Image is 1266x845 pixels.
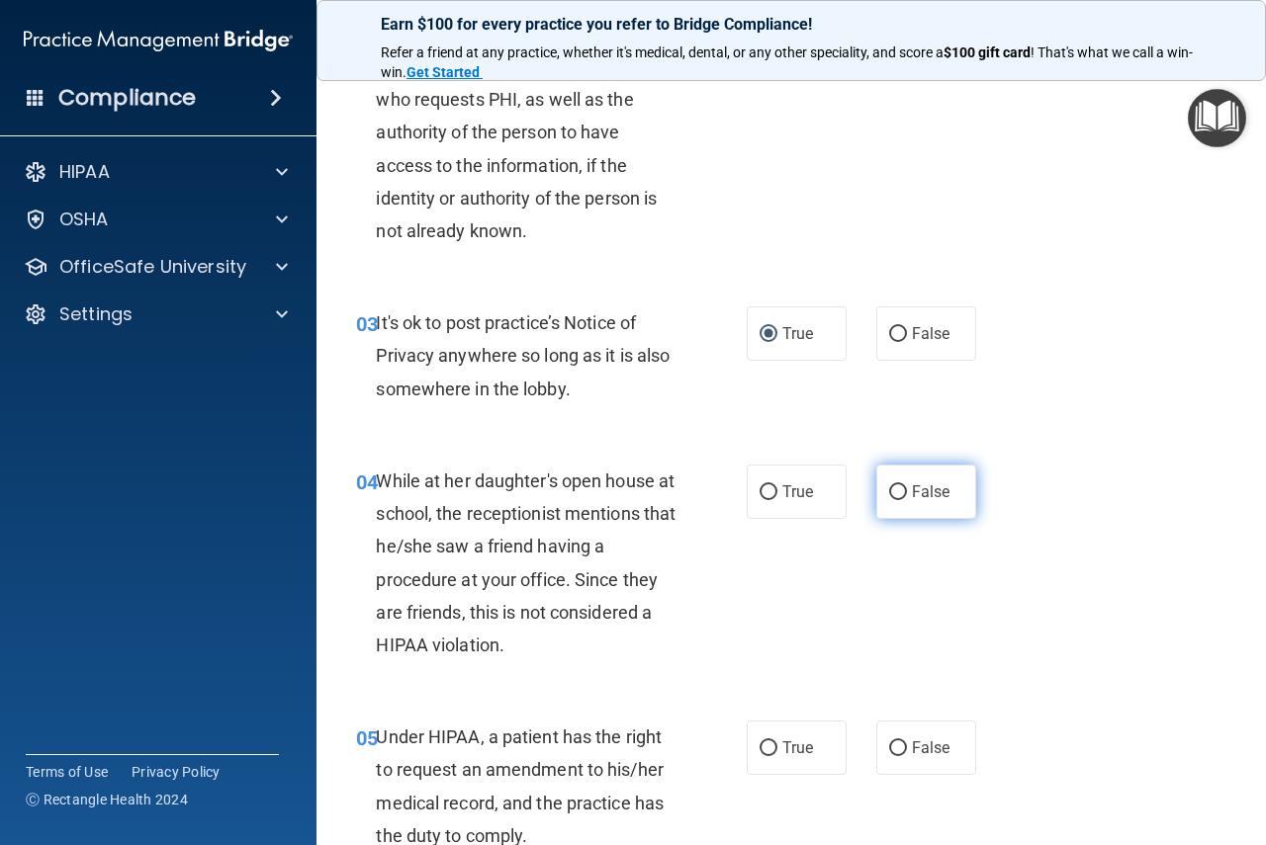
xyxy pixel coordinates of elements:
[59,160,110,184] p: HIPAA
[912,738,950,757] span: False
[889,485,907,500] input: False
[760,327,777,342] input: True
[912,482,950,501] span: False
[24,160,288,184] a: HIPAA
[24,255,288,279] a: OfficeSafe University
[782,324,813,343] span: True
[407,64,483,80] a: Get Started
[912,324,950,343] span: False
[356,470,378,494] span: 04
[356,312,378,336] span: 03
[760,741,777,756] input: True
[782,482,813,501] span: True
[24,21,293,60] img: PMB logo
[59,255,246,279] p: OfficeSafe University
[407,64,480,80] strong: Get Started
[26,790,188,809] span: Ⓒ Rectangle Health 2024
[356,726,378,750] span: 05
[1188,89,1246,147] button: Open Resource Center
[760,485,777,500] input: True
[24,208,288,231] a: OSHA
[889,327,907,342] input: False
[376,312,670,398] span: It's ok to post practice’s Notice of Privacy anywhere so long as it is also somewhere in the lobby.
[376,470,676,655] span: While at her daughter's open house at school, the receptionist mentions that he/she saw a friend ...
[782,738,813,757] span: True
[59,208,109,231] p: OSHA
[132,762,221,782] a: Privacy Policy
[381,44,944,60] span: Refer a friend at any practice, whether it's medical, dental, or any other speciality, and score a
[381,15,1202,34] p: Earn $100 for every practice you refer to Bridge Compliance!
[24,302,288,326] a: Settings
[26,762,108,782] a: Terms of Use
[59,302,133,326] p: Settings
[944,44,1031,60] strong: $100 gift card
[381,44,1193,80] span: ! That's what we call a win-win.
[889,741,907,756] input: False
[58,84,196,112] h4: Compliance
